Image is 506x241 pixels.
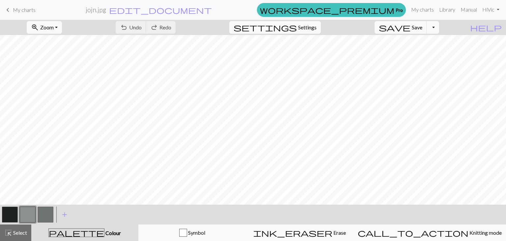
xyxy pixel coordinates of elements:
[104,230,121,236] span: Colour
[253,228,332,237] span: ink_eraser
[40,24,54,30] span: Zoom
[436,3,458,16] a: Library
[332,229,346,236] span: Erase
[353,224,506,241] button: Knitting mode
[468,229,502,236] span: Knitting mode
[480,3,502,16] a: HiVic
[229,21,321,34] button: SettingsSettings
[257,3,406,17] a: Pro
[358,228,468,237] span: call_to_action
[412,24,422,30] span: Save
[12,229,27,236] span: Select
[379,23,410,32] span: save
[246,224,353,241] button: Erase
[408,3,436,16] a: My charts
[49,228,104,237] span: palette
[234,23,297,32] span: settings
[260,5,394,15] span: workspace_premium
[375,21,427,34] button: Save
[470,23,502,32] span: help
[187,229,205,236] span: Symbol
[298,23,317,31] span: Settings
[13,7,36,13] span: My charts
[4,4,36,16] a: My charts
[109,5,212,15] span: edit_document
[61,210,69,219] span: add
[31,23,39,32] span: zoom_in
[458,3,480,16] a: Manual
[4,228,12,237] span: highlight_alt
[31,224,138,241] button: Colour
[27,21,62,34] button: Zoom
[4,5,12,15] span: keyboard_arrow_left
[86,6,106,14] h2: jojn.jpg
[138,224,246,241] button: Symbol
[234,23,297,31] i: Settings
